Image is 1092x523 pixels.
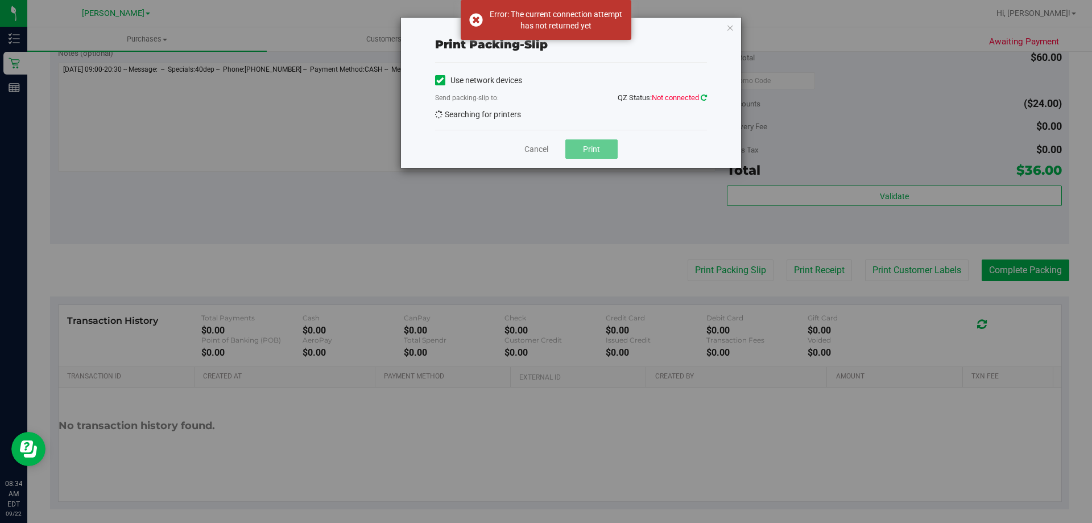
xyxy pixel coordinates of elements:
div: Error: The current connection attempt has not returned yet [489,9,623,31]
label: Use network devices [435,75,522,87]
span: Print [583,145,600,154]
a: Cancel [524,143,548,155]
button: Print [565,139,618,159]
span: Searching for printers [435,110,521,119]
label: Send packing-slip to: [435,93,499,103]
span: QZ Status: [618,93,707,102]
span: Print packing-slip [435,38,548,51]
iframe: Resource center [11,432,45,466]
span: Not connected [652,93,699,102]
